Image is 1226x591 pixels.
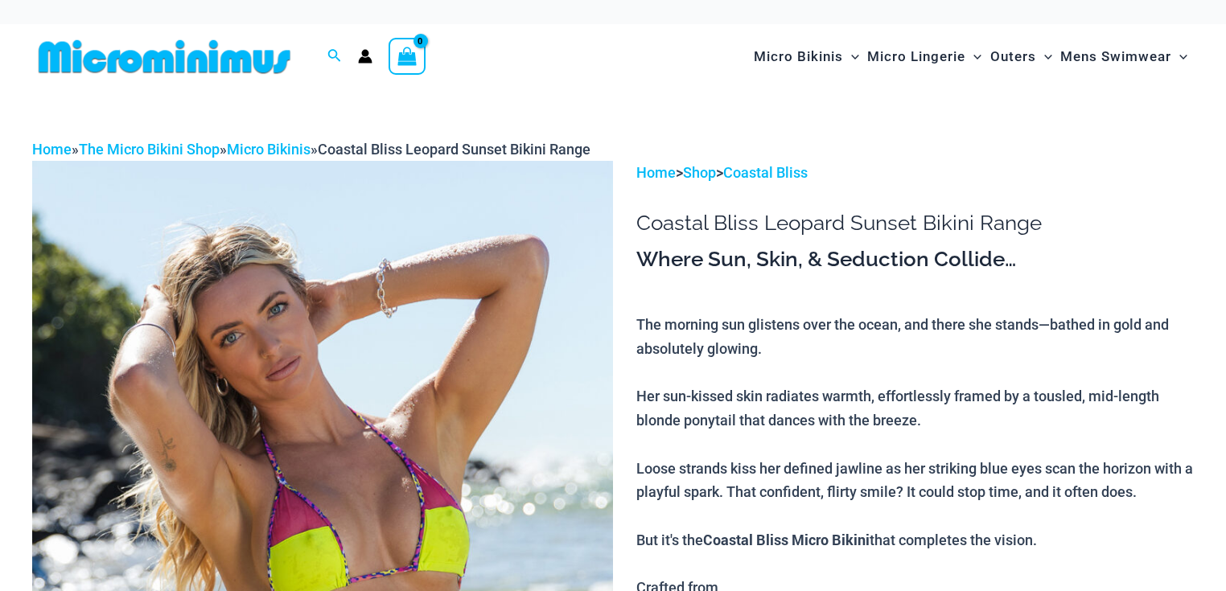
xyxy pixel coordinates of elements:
nav: Site Navigation [747,30,1194,84]
a: Coastal Bliss [723,164,808,181]
span: » » » [32,141,590,158]
h1: Coastal Bliss Leopard Sunset Bikini Range [636,211,1194,236]
b: Coastal Bliss Micro Bikini [703,530,870,549]
a: Micro LingerieMenu ToggleMenu Toggle [863,32,985,81]
span: Outers [990,36,1036,77]
a: View Shopping Cart, empty [389,38,426,75]
img: MM SHOP LOGO FLAT [32,39,297,75]
span: Mens Swimwear [1060,36,1171,77]
a: Account icon link [358,49,372,64]
span: Menu Toggle [965,36,981,77]
span: Menu Toggle [1036,36,1052,77]
a: The Micro Bikini Shop [79,141,220,158]
a: Search icon link [327,47,342,67]
span: Micro Bikinis [754,36,843,77]
a: OutersMenu ToggleMenu Toggle [986,32,1056,81]
span: Menu Toggle [1171,36,1187,77]
a: Micro BikinisMenu ToggleMenu Toggle [750,32,863,81]
a: Home [32,141,72,158]
a: Mens SwimwearMenu ToggleMenu Toggle [1056,32,1191,81]
a: Home [636,164,676,181]
p: > > [636,161,1194,185]
span: Menu Toggle [843,36,859,77]
span: Coastal Bliss Leopard Sunset Bikini Range [318,141,590,158]
span: Micro Lingerie [867,36,965,77]
h3: Where Sun, Skin, & Seduction Collide… [636,246,1194,273]
a: Micro Bikinis [227,141,311,158]
a: Shop [683,164,716,181]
